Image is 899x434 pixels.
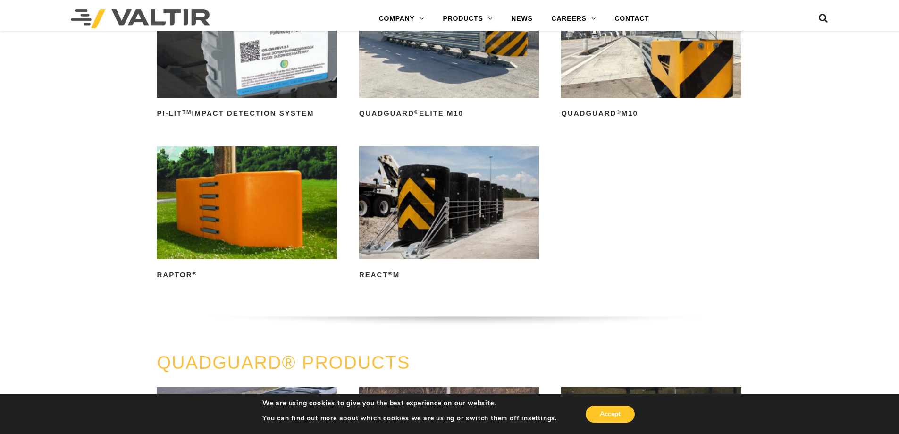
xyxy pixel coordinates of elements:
[370,9,434,28] a: COMPANY
[434,9,502,28] a: PRODUCTS
[157,268,336,283] h2: RAPTOR
[262,414,557,423] p: You can find out more about which cookies we are using or switch them off in .
[71,9,210,28] img: Valtir
[193,271,197,276] sup: ®
[388,271,393,276] sup: ®
[359,106,539,121] h2: QuadGuard Elite M10
[262,399,557,408] p: We are using cookies to give you the best experience on our website.
[586,406,635,423] button: Accept
[414,109,419,115] sup: ®
[359,268,539,283] h2: REACT M
[157,146,336,282] a: RAPTOR®
[182,109,192,115] sup: TM
[502,9,542,28] a: NEWS
[157,353,410,373] a: QUADGUARD® PRODUCTS
[157,106,336,121] h2: PI-LIT Impact Detection System
[561,106,741,121] h2: QuadGuard M10
[359,146,539,282] a: REACT®M
[528,414,555,423] button: settings
[605,9,658,28] a: CONTACT
[542,9,605,28] a: CAREERS
[616,109,621,115] sup: ®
